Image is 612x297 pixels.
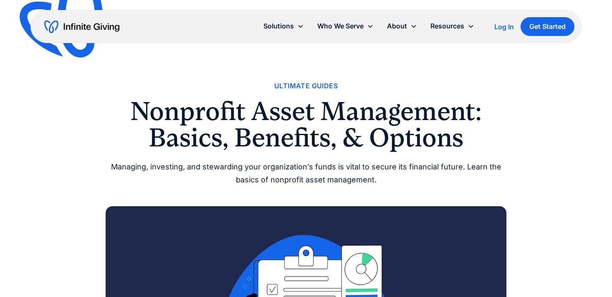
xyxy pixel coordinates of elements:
div: Who We Serve [311,17,380,35]
div: Log In [494,23,514,30]
a: Ultimate Guides [274,80,338,92]
div: About [380,17,424,35]
a: home [44,20,119,33]
div: Resources [430,20,464,32]
div: Solutions [263,20,294,32]
div: Solutions [257,17,311,35]
a: Log In [494,22,514,32]
div: Resources [424,17,481,35]
div: Managing, investing, and stewarding your organization’s funds is vital to secure its financial fu... [106,161,506,186]
a: Get Started [521,17,574,36]
div: Who We Serve [317,20,364,32]
div: About [387,20,407,32]
h1: Nonprofit Asset Management: Basics, Benefits, & Options [106,98,506,151]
